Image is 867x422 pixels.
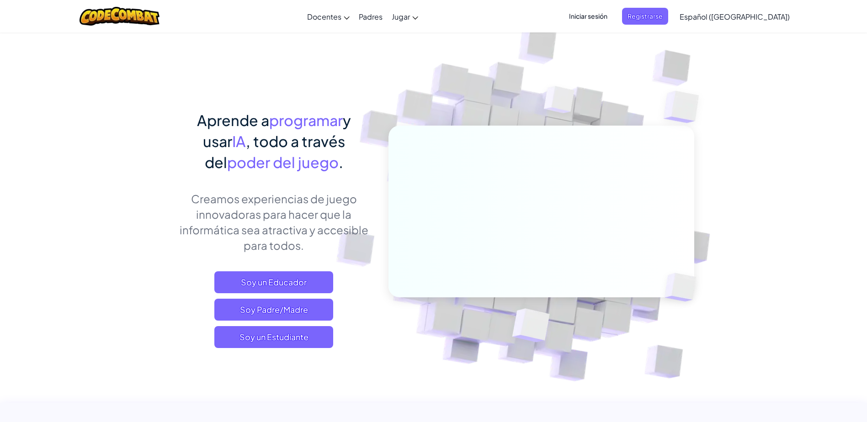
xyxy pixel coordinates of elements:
[649,254,718,321] img: Overlap cubes
[205,132,345,171] span: , todo a través del
[622,8,668,25] button: Registrarse
[489,289,571,365] img: Overlap cubes
[527,68,592,136] img: Overlap cubes
[227,153,339,171] span: poder del juego
[307,12,341,21] span: Docentes
[675,4,794,29] a: Español ([GEOGRAPHIC_DATA])
[645,69,724,146] img: Overlap cubes
[269,111,343,129] span: programar
[214,326,333,348] button: Soy un Estudiante
[232,132,246,150] span: IA
[173,191,375,253] p: Creamos experiencias de juego innovadoras para hacer que la informática sea atractiva y accesible...
[387,4,423,29] a: Jugar
[354,4,387,29] a: Padres
[392,12,410,21] span: Jugar
[214,271,333,293] a: Soy un Educador
[80,7,160,26] img: CodeCombat logo
[680,12,790,21] span: Español ([GEOGRAPHIC_DATA])
[339,153,343,171] span: .
[214,299,333,321] a: Soy Padre/Madre
[303,4,354,29] a: Docentes
[197,111,269,129] span: Aprende a
[564,8,613,25] button: Iniciar sesión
